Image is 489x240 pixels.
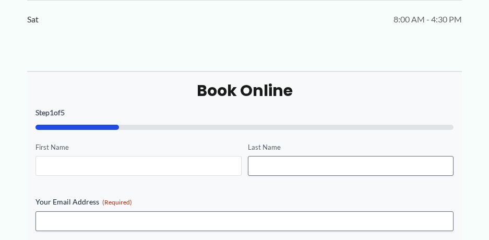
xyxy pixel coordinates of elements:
[35,80,454,101] h2: Book Online
[248,142,454,152] label: Last Name
[27,11,39,27] span: Sat
[35,197,454,207] label: Your Email Address
[61,108,65,117] span: 5
[102,198,132,206] span: (Required)
[35,109,454,116] p: Step of
[50,108,54,117] span: 1
[35,142,242,152] label: First Name
[393,11,462,27] span: 8:00 AM - 4:30 PM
